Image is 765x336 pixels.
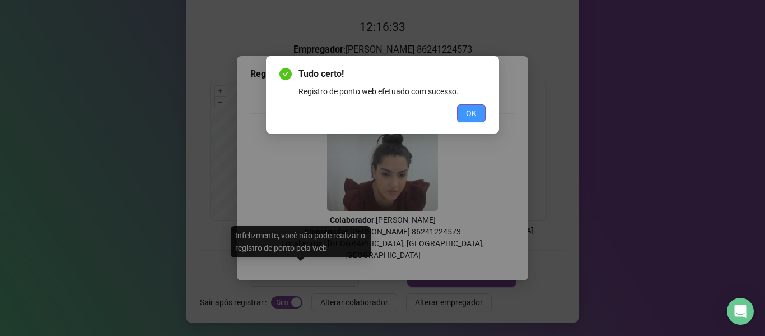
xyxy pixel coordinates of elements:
div: Registro de ponto web efetuado com sucesso. [298,85,486,98]
button: OK [457,104,486,122]
span: OK [466,107,477,119]
span: Tudo certo! [298,67,486,81]
span: check-circle [279,68,292,80]
div: Open Intercom Messenger [727,298,754,325]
